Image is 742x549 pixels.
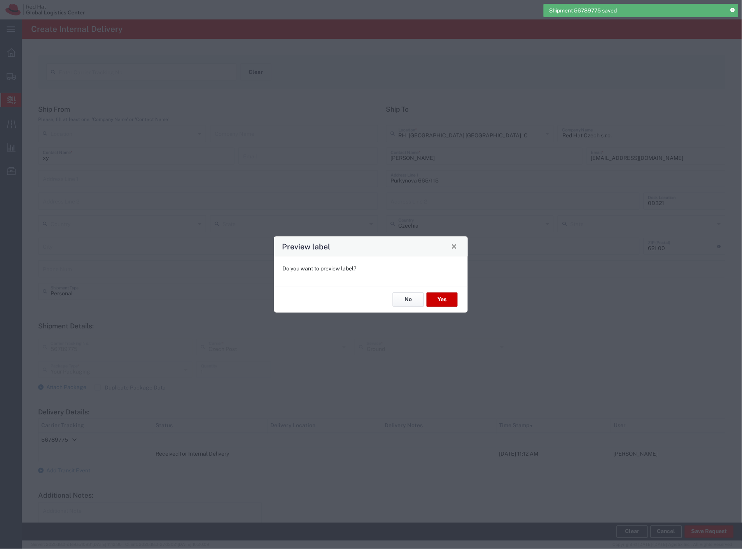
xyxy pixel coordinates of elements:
span: Shipment 56789775 saved [549,7,617,15]
button: Close [449,241,460,252]
button: No [393,293,424,307]
p: Do you want to preview label? [282,265,460,273]
button: Yes [427,293,458,307]
h4: Preview label [282,241,331,252]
